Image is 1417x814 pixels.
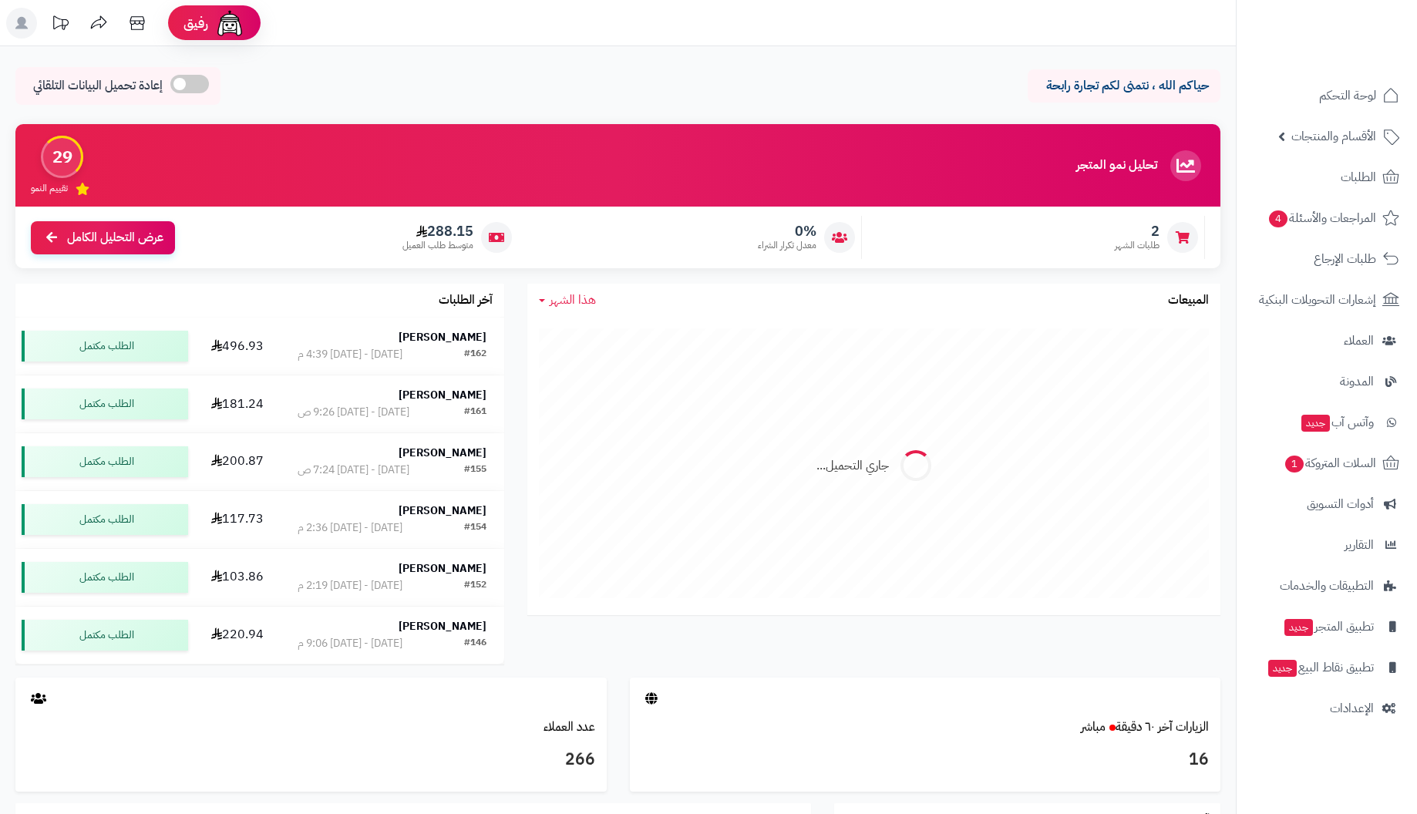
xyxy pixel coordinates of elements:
[194,318,280,375] td: 496.93
[816,457,889,475] div: جاري التحميل...
[1246,445,1408,482] a: السلات المتروكة1
[22,562,188,593] div: الطلب مكتمل
[1246,608,1408,645] a: تطبيق المتجرجديد
[194,607,280,664] td: 220.94
[1269,210,1287,227] span: 4
[1246,77,1408,114] a: لوحة التحكم
[22,388,188,419] div: الطلب مكتمل
[22,620,188,651] div: الطلب مكتمل
[1291,126,1376,147] span: الأقسام والمنتجات
[1039,77,1209,95] p: حياكم الله ، نتمنى لكم تجارة رابحة
[402,223,473,240] span: 288.15
[1246,649,1408,686] a: تطبيق نقاط البيعجديد
[464,520,486,536] div: #154
[1246,404,1408,441] a: وآتس آبجديد
[1246,200,1408,237] a: المراجعات والأسئلة4
[67,229,163,247] span: عرض التحليل الكامل
[1246,159,1408,196] a: الطلبات
[183,14,208,32] span: رفيق
[464,462,486,478] div: #155
[31,221,175,254] a: عرض التحليل الكامل
[214,8,245,39] img: ai-face.png
[1267,207,1376,229] span: المراجعات والأسئلة
[1168,294,1209,308] h3: المبيعات
[1301,415,1330,432] span: جديد
[22,504,188,535] div: الطلب مكتمل
[464,347,486,362] div: #162
[33,77,163,95] span: إعادة تحميل البيانات التلقائي
[298,462,409,478] div: [DATE] - [DATE] 7:24 ص
[22,446,188,477] div: الطلب مكتمل
[402,239,473,252] span: متوسط طلب العميل
[1268,660,1297,677] span: جديد
[1246,526,1408,563] a: التقارير
[298,405,409,420] div: [DATE] - [DATE] 9:26 ص
[1246,322,1408,359] a: العملاء
[1284,452,1376,474] span: السلات المتروكة
[1283,616,1374,637] span: تطبيق المتجر
[399,387,486,403] strong: [PERSON_NAME]
[550,291,596,309] span: هذا الشهر
[1280,575,1374,597] span: التطبيقات والخدمات
[544,718,595,736] a: عدد العملاء
[399,503,486,519] strong: [PERSON_NAME]
[194,549,280,606] td: 103.86
[1246,240,1408,277] a: طلبات الإرجاع
[1345,534,1374,556] span: التقارير
[1312,39,1402,72] img: logo-2.png
[1314,248,1376,270] span: طلبات الإرجاع
[1115,239,1160,252] span: طلبات الشهر
[298,520,402,536] div: [DATE] - [DATE] 2:36 م
[464,578,486,594] div: #152
[1081,718,1209,736] a: الزيارات آخر ٦٠ دقيقةمباشر
[22,331,188,362] div: الطلب مكتمل
[1246,363,1408,400] a: المدونة
[298,347,402,362] div: [DATE] - [DATE] 4:39 م
[758,223,816,240] span: 0%
[399,329,486,345] strong: [PERSON_NAME]
[399,618,486,634] strong: [PERSON_NAME]
[1259,289,1376,311] span: إشعارات التحويلات البنكية
[1246,567,1408,604] a: التطبيقات والخدمات
[1340,371,1374,392] span: المدونة
[1115,223,1160,240] span: 2
[1076,159,1157,173] h3: تحليل نمو المتجر
[194,375,280,432] td: 181.24
[1267,657,1374,678] span: تطبيق نقاط البيع
[1300,412,1374,433] span: وآتس آب
[194,433,280,490] td: 200.87
[1285,456,1304,473] span: 1
[1284,619,1313,636] span: جديد
[194,491,280,548] td: 117.73
[298,636,402,651] div: [DATE] - [DATE] 9:06 م
[539,291,596,309] a: هذا الشهر
[27,747,595,773] h3: 266
[1319,85,1376,106] span: لوحة التحكم
[1081,718,1106,736] small: مباشر
[641,747,1210,773] h3: 16
[1246,281,1408,318] a: إشعارات التحويلات البنكية
[1246,690,1408,727] a: الإعدادات
[298,578,402,594] div: [DATE] - [DATE] 2:19 م
[1341,166,1376,188] span: الطلبات
[41,8,79,42] a: تحديثات المنصة
[399,445,486,461] strong: [PERSON_NAME]
[464,405,486,420] div: #161
[1246,486,1408,523] a: أدوات التسويق
[464,636,486,651] div: #146
[1344,330,1374,351] span: العملاء
[31,182,68,195] span: تقييم النمو
[439,294,493,308] h3: آخر الطلبات
[399,560,486,577] strong: [PERSON_NAME]
[758,239,816,252] span: معدل تكرار الشراء
[1330,698,1374,719] span: الإعدادات
[1307,493,1374,515] span: أدوات التسويق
